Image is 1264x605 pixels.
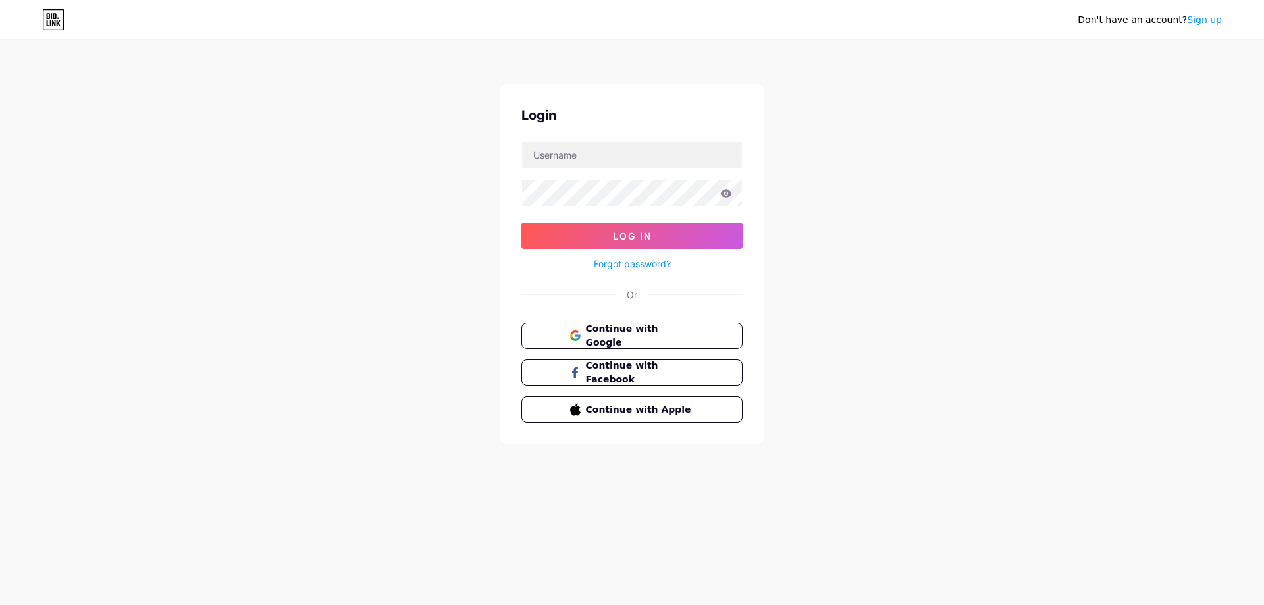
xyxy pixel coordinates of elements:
[586,403,695,417] span: Continue with Apple
[586,322,695,350] span: Continue with Google
[1078,13,1222,27] div: Don't have an account?
[521,323,743,349] button: Continue with Google
[521,223,743,249] button: Log In
[521,359,743,386] button: Continue with Facebook
[586,359,695,386] span: Continue with Facebook
[1187,14,1222,25] a: Sign up
[594,257,671,271] a: Forgot password?
[613,230,652,242] span: Log In
[521,396,743,423] button: Continue with Apple
[627,288,637,302] div: Or
[522,142,742,168] input: Username
[521,105,743,125] div: Login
